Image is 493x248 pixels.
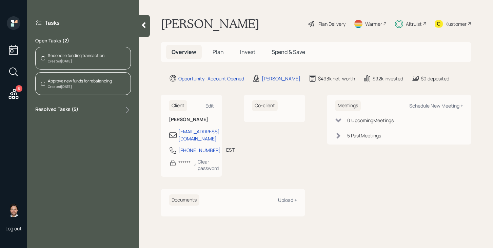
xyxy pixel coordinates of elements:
label: Open Tasks ( 2 ) [35,37,131,44]
div: $0 deposited [421,75,449,82]
div: Opportunity · Account Opened [178,75,244,82]
div: Plan Delivery [318,20,346,27]
div: 0 Upcoming Meeting s [347,117,394,124]
div: Created [DATE] [48,84,112,89]
div: Edit [205,102,214,109]
div: $493k net-worth [318,75,355,82]
div: [PHONE_NUMBER] [178,147,221,154]
div: Warmer [365,20,382,27]
div: Reconcile funding transaction [48,53,104,59]
img: michael-russo-headshot.png [7,204,20,217]
div: 5 [16,85,22,92]
h1: [PERSON_NAME] [161,16,259,31]
div: Altruist [406,20,422,27]
label: Resolved Tasks ( 5 ) [35,106,78,114]
div: $92k invested [373,75,403,82]
span: Plan [213,48,224,56]
span: Overview [172,48,196,56]
div: Schedule New Meeting + [409,102,463,109]
h6: [PERSON_NAME] [169,117,214,122]
div: Approve new funds for rebalancing [48,78,112,84]
h6: Co-client [252,100,278,111]
div: [EMAIL_ADDRESS][DOMAIN_NAME] [178,128,220,142]
span: Invest [240,48,255,56]
label: Tasks [45,19,60,26]
span: Spend & Save [272,48,305,56]
div: Log out [5,225,22,232]
h6: Documents [169,194,199,206]
div: Clear password [193,158,220,171]
div: EST [226,146,235,153]
div: [PERSON_NAME] [262,75,300,82]
div: Created [DATE] [48,59,104,64]
div: Kustomer [446,20,467,27]
div: 5 Past Meeting s [347,132,381,139]
h6: Meetings [335,100,361,111]
div: Upload + [278,197,297,203]
h6: Client [169,100,187,111]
